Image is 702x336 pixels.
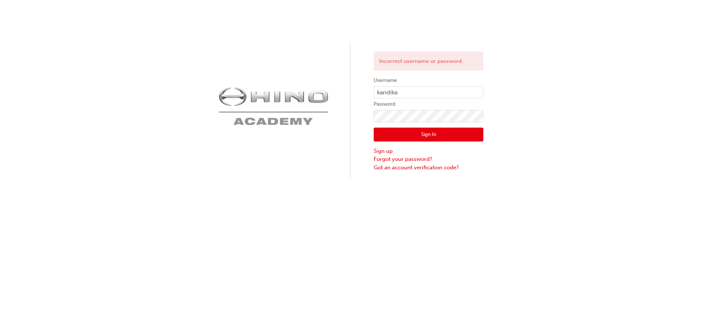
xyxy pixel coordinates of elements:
[374,100,483,109] label: Password
[374,163,483,172] a: Got an account verification code?
[374,86,483,99] input: Username
[374,128,483,141] button: Sign In
[219,87,328,125] img: hinoacademy
[374,147,483,155] a: Sign up
[374,155,483,163] a: Forgot your password?
[374,52,483,71] div: Incorrect username or password.
[374,76,483,85] label: Username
